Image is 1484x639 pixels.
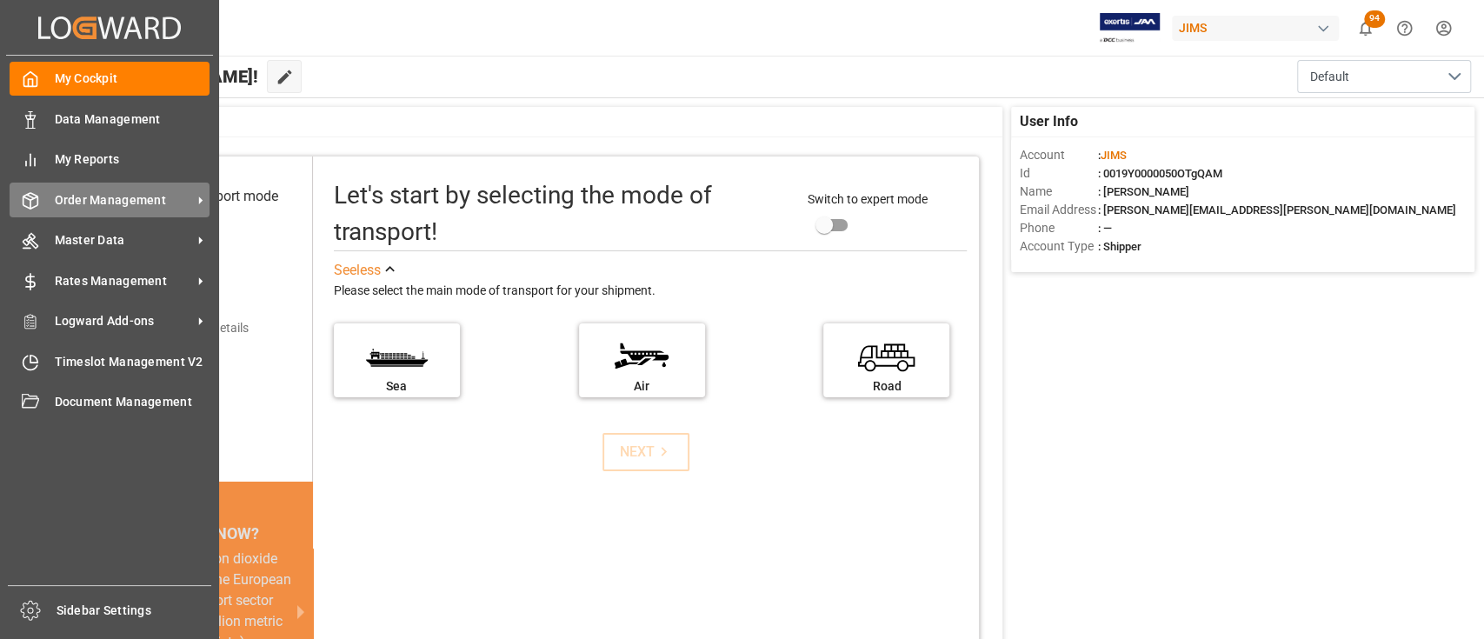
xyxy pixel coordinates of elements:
[10,102,210,136] a: Data Management
[1098,203,1456,216] span: : [PERSON_NAME][EMAIL_ADDRESS][PERSON_NAME][DOMAIN_NAME]
[343,377,451,396] div: Sea
[55,312,192,330] span: Logward Add-ons
[334,260,381,281] div: See less
[620,442,673,463] div: NEXT
[10,143,210,176] a: My Reports
[1020,219,1098,237] span: Phone
[1098,149,1127,162] span: :
[602,433,689,471] button: NEXT
[1100,13,1160,43] img: Exertis%20JAM%20-%20Email%20Logo.jpg_1722504956.jpg
[1098,167,1222,180] span: : 0019Y0000050OTgQAM
[55,70,210,88] span: My Cockpit
[334,177,790,250] div: Let's start by selecting the mode of transport!
[1020,201,1098,219] span: Email Address
[808,192,928,206] span: Switch to expert mode
[1020,146,1098,164] span: Account
[143,186,278,207] div: Select transport mode
[55,191,192,210] span: Order Management
[1172,11,1346,44] button: JIMS
[1020,111,1078,132] span: User Info
[10,62,210,96] a: My Cockpit
[55,231,192,250] span: Master Data
[1310,68,1349,86] span: Default
[1297,60,1471,93] button: open menu
[1346,9,1385,48] button: show 94 new notifications
[1101,149,1127,162] span: JIMS
[1020,164,1098,183] span: Id
[1098,185,1189,198] span: : [PERSON_NAME]
[334,281,968,302] div: Please select the main mode of transport for your shipment.
[1364,10,1385,28] span: 94
[1385,9,1424,48] button: Help Center
[832,377,941,396] div: Road
[1020,183,1098,201] span: Name
[1020,237,1098,256] span: Account Type
[57,602,212,620] span: Sidebar Settings
[10,385,210,419] a: Document Management
[55,150,210,169] span: My Reports
[55,353,210,371] span: Timeslot Management V2
[1098,240,1141,253] span: : Shipper
[588,377,696,396] div: Air
[55,272,192,290] span: Rates Management
[10,344,210,378] a: Timeslot Management V2
[1172,16,1339,41] div: JIMS
[55,393,210,411] span: Document Management
[55,110,210,129] span: Data Management
[1098,222,1112,235] span: : —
